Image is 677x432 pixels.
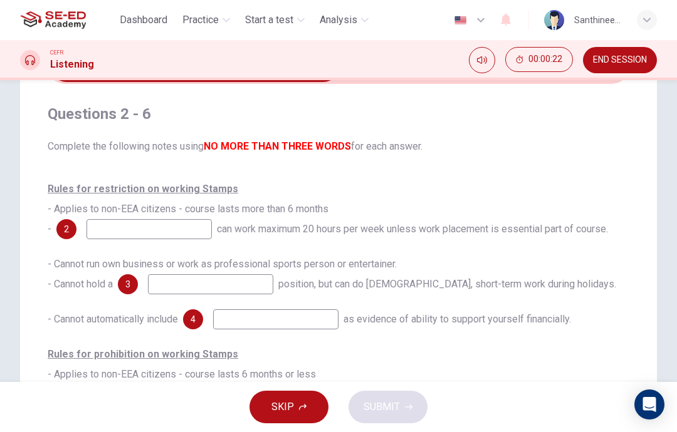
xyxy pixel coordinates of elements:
[505,47,573,73] div: Hide
[182,13,219,28] span: Practice
[48,183,238,195] b: Rules for restriction on working Stamps
[240,9,310,31] button: Start a test
[125,280,130,289] span: 3
[20,8,115,33] a: SE-ED Academy logo
[320,13,357,28] span: Analysis
[271,398,294,416] span: SKIP
[115,9,172,31] button: Dashboard
[48,183,328,235] span: - Applies to non-EEA citizens - course lasts more than 6 months -
[48,348,238,360] u: Rules for prohibition on working Stamps
[48,258,397,290] span: - Cannot run own business or work as professional sports person or entertainer. - Cannot hold a
[20,8,86,33] img: SE-ED Academy logo
[245,13,293,28] span: Start a test
[191,315,196,324] span: 4
[469,47,495,73] div: Mute
[453,16,468,25] img: en
[315,9,374,31] button: Analysis
[574,13,622,28] div: Santhinee Bunluesup
[177,9,235,31] button: Practice
[48,348,316,420] span: - Applies to non-EEA citizens - course lasts 6 months or less - Not allowed to work at all. - If ...
[505,47,573,72] button: 00:00:22
[48,313,178,325] span: - Cannot automatically include
[634,389,664,419] div: Open Intercom Messenger
[64,225,69,234] span: 2
[583,47,657,73] button: END SESSION
[50,57,94,72] h1: Listening
[249,391,328,423] button: SKIP
[278,278,616,290] span: position, but can do [DEMOGRAPHIC_DATA], short-term work during holidays.
[48,104,629,124] h4: Questions 2 - 6
[50,48,63,57] span: CEFR
[344,313,571,325] span: as evidence of ability to support yourself financially.
[204,140,351,152] b: NO MORE THAN THREE WORDS
[544,10,564,30] img: Profile picture
[48,139,629,154] span: Complete the following notes using for each answer.
[217,223,608,235] span: can work maximum 20 hours per week unless work placement is essential part of course.
[593,55,647,65] span: END SESSION
[528,54,562,64] span: 00:00:22
[120,13,167,28] span: Dashboard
